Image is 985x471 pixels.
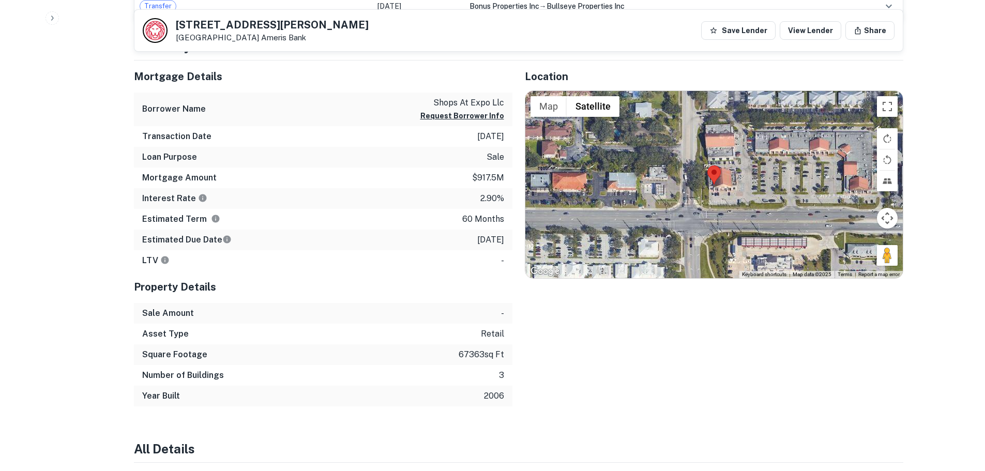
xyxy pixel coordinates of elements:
[140,1,176,11] span: Transfer
[142,151,197,163] h6: Loan Purpose
[531,96,567,117] button: Show street map
[877,245,898,266] button: Drag Pegman onto the map to open Street View
[142,369,224,382] h6: Number of Buildings
[525,69,903,84] h5: Location
[211,214,220,223] svg: Term is based on a standard schedule for this type of loan.
[499,369,504,382] p: 3
[547,2,625,10] span: bullseye properties inc
[469,2,539,10] span: bonus properties inc
[134,439,903,458] h4: All Details
[142,172,217,184] h6: Mortgage Amount
[528,265,562,278] img: Google
[501,307,504,320] p: -
[877,149,898,170] button: Rotate map counterclockwise
[877,128,898,149] button: Rotate map clockwise
[858,271,900,277] a: Report a map error
[484,390,504,402] p: 2006
[142,348,207,361] h6: Square Footage
[420,97,504,109] p: shops at expo llc
[142,130,211,143] h6: Transaction Date
[838,271,852,277] a: Terms (opens in new tab)
[845,21,895,40] button: Share
[793,271,831,277] span: Map data ©2025
[142,213,220,225] h6: Estimated Term
[134,279,512,295] h5: Property Details
[701,21,776,40] button: Save Lender
[472,172,504,184] p: $917.5m
[142,254,170,267] h6: LTV
[567,96,619,117] button: Show satellite imagery
[420,110,504,122] button: Request Borrower Info
[742,271,786,278] button: Keyboard shortcuts
[877,208,898,229] button: Map camera controls
[176,20,369,30] h5: [STREET_ADDRESS][PERSON_NAME]
[780,21,841,40] a: View Lender
[528,265,562,278] a: Open this area in Google Maps (opens a new window)
[222,235,232,244] svg: Estimate is based on a standard schedule for this type of loan.
[142,103,206,115] h6: Borrower Name
[469,1,851,12] div: →
[142,192,207,205] h6: Interest Rate
[477,234,504,246] p: [DATE]
[142,307,194,320] h6: Sale Amount
[877,171,898,191] button: Tilt map
[261,33,306,42] a: Ameris Bank
[462,213,504,225] p: 60 months
[501,254,504,267] p: -
[933,388,985,438] iframe: Chat Widget
[877,96,898,117] button: Toggle fullscreen view
[142,234,232,246] h6: Estimated Due Date
[142,390,180,402] h6: Year Built
[176,33,369,42] p: [GEOGRAPHIC_DATA]
[481,328,504,340] p: retail
[477,130,504,143] p: [DATE]
[487,151,504,163] p: sale
[198,193,207,203] svg: The interest rates displayed on the website are for informational purposes only and may be report...
[160,255,170,265] svg: LTVs displayed on the website are for informational purposes only and may be reported incorrectly...
[459,348,504,361] p: 67363 sq ft
[480,192,504,205] p: 2.90%
[134,69,512,84] h5: Mortgage Details
[142,328,189,340] h6: Asset Type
